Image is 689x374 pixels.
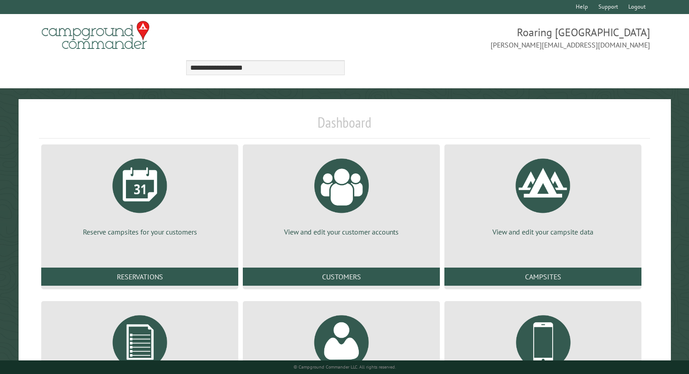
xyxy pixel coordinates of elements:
p: Reserve campsites for your customers [52,227,227,237]
h1: Dashboard [39,114,650,139]
small: © Campground Commander LLC. All rights reserved. [294,364,396,370]
p: View and edit your customer accounts [254,227,429,237]
span: Roaring [GEOGRAPHIC_DATA] [PERSON_NAME][EMAIL_ADDRESS][DOMAIN_NAME] [345,25,650,50]
img: Campground Commander [39,18,152,53]
a: Customers [243,268,440,286]
a: Reservations [41,268,238,286]
a: View and edit your campsite data [455,152,631,237]
a: Reserve campsites for your customers [52,152,227,237]
p: View and edit your campsite data [455,227,631,237]
a: Campsites [444,268,641,286]
a: View and edit your customer accounts [254,152,429,237]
